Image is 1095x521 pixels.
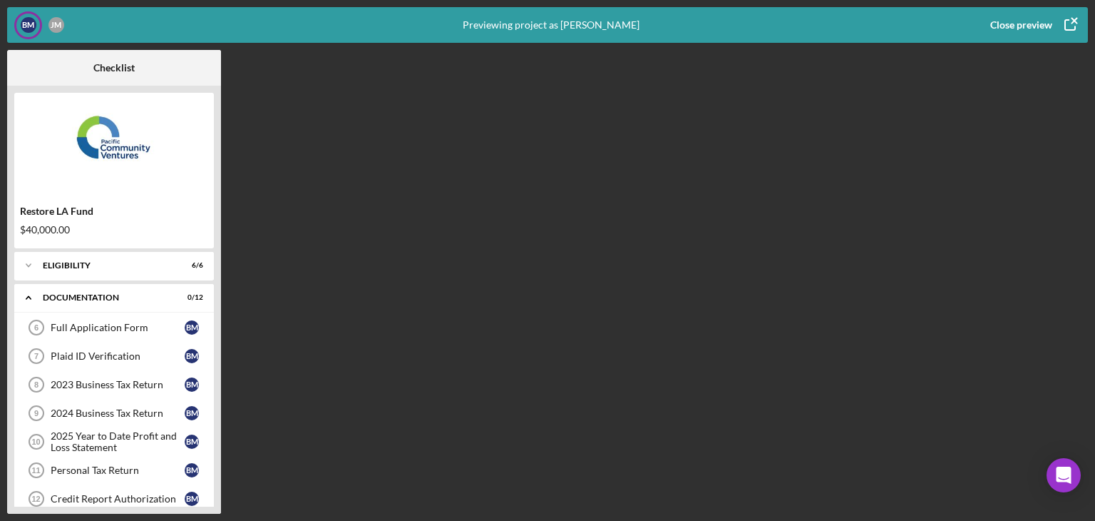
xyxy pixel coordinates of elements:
div: Eligibility [43,261,168,270]
tspan: 9 [34,409,38,418]
div: B M [185,378,199,392]
div: J M [48,17,64,33]
div: Restore LA Fund [20,206,208,217]
div: Close preview [990,11,1052,39]
div: Open Intercom Messenger [1047,458,1081,492]
div: B M [185,406,199,420]
div: Credit Report Authorization [51,493,185,505]
div: 0 / 12 [178,293,203,302]
tspan: 10 [31,437,40,446]
div: B M [21,17,36,33]
div: Personal Tax Return [51,465,185,476]
button: Close preview [976,11,1088,39]
div: 2024 Business Tax Return [51,408,185,419]
tspan: 11 [31,466,40,475]
tspan: 8 [34,380,38,389]
div: 2025 Year to Date Profit and Loss Statement [51,430,185,453]
tspan: 6 [34,323,38,332]
div: Plaid ID Verification [51,350,185,362]
div: B M [185,349,199,363]
div: $40,000.00 [20,224,208,236]
div: B M [185,320,199,335]
div: Documentation [43,293,168,302]
div: B M [185,492,199,506]
tspan: 12 [31,495,40,503]
div: 2023 Business Tax Return [51,379,185,390]
img: Product logo [14,100,214,186]
div: 6 / 6 [178,261,203,270]
div: Previewing project as [PERSON_NAME] [463,7,639,43]
div: Full Application Form [51,322,185,333]
b: Checklist [93,62,135,74]
div: B M [185,463,199,477]
tspan: 7 [34,352,38,360]
div: B M [185,435,199,449]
